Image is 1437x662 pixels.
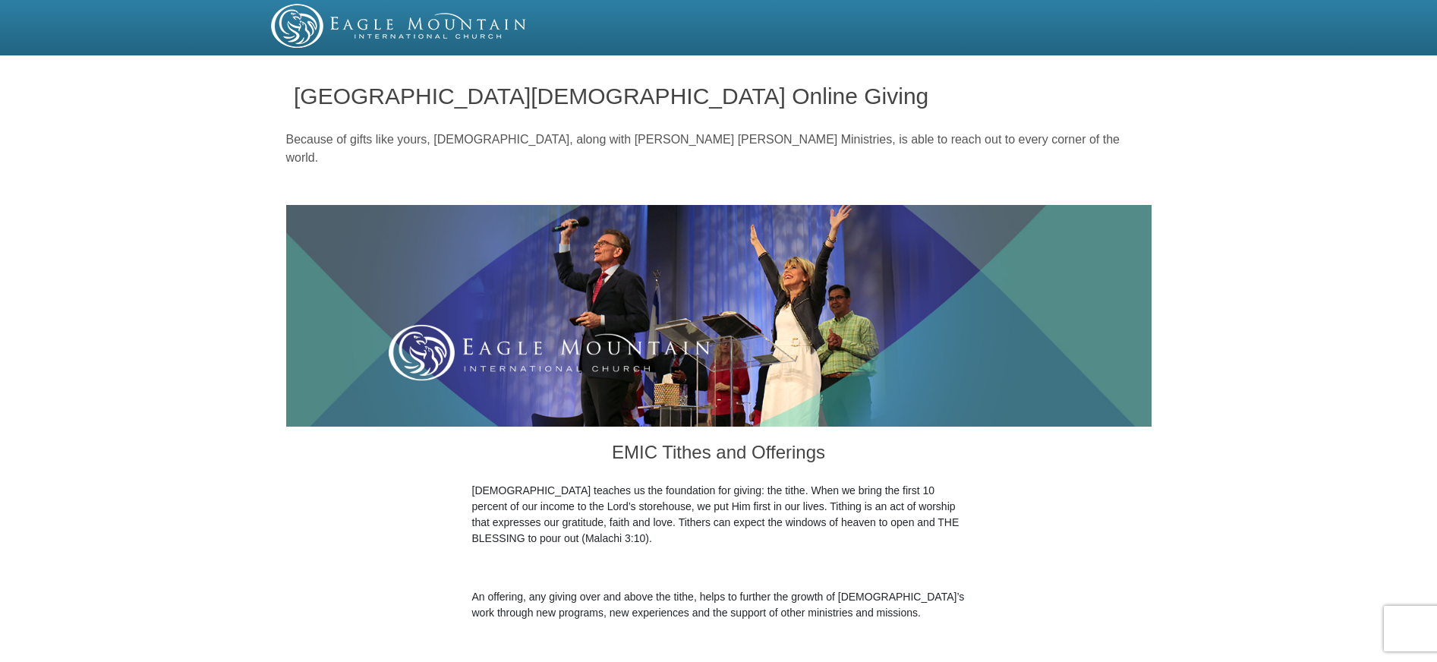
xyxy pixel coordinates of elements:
p: [DEMOGRAPHIC_DATA] teaches us the foundation for giving: the tithe. When we bring the first 10 pe... [472,483,966,547]
img: EMIC [271,4,528,48]
h1: [GEOGRAPHIC_DATA][DEMOGRAPHIC_DATA] Online Giving [294,84,1143,109]
p: Because of gifts like yours, [DEMOGRAPHIC_DATA], along with [PERSON_NAME] [PERSON_NAME] Ministrie... [286,131,1152,167]
h3: EMIC Tithes and Offerings [472,427,966,483]
p: An offering, any giving over and above the tithe, helps to further the growth of [DEMOGRAPHIC_DAT... [472,589,966,621]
